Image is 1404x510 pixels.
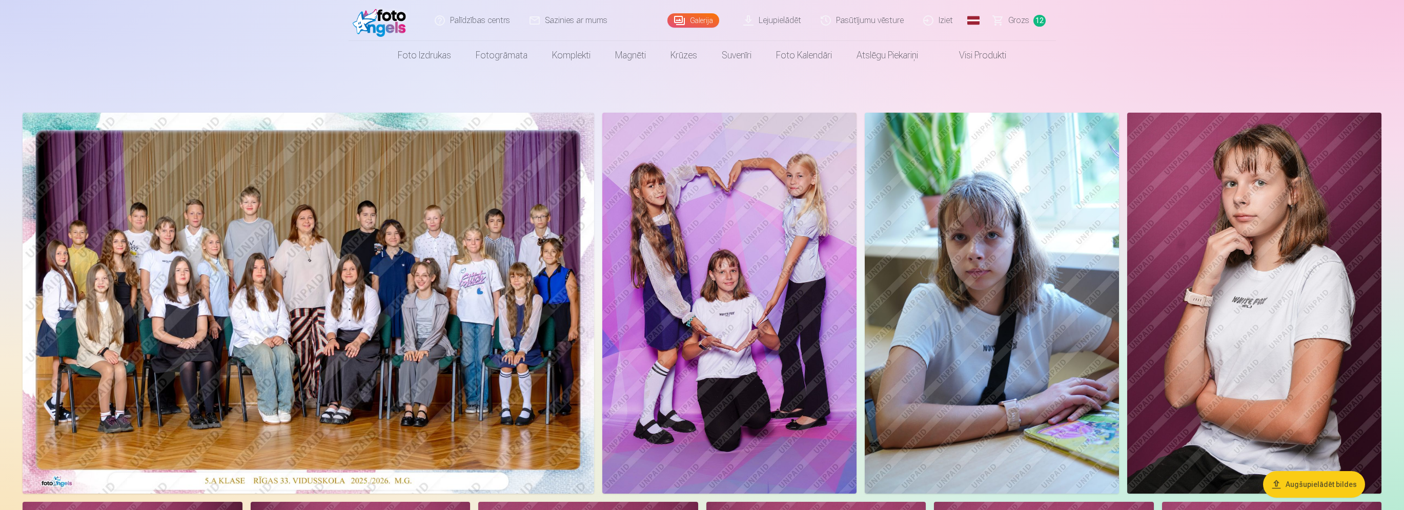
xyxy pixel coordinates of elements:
img: /fa1 [353,4,412,37]
a: Fotogrāmata [463,41,540,70]
a: Atslēgu piekariņi [844,41,930,70]
span: 12 [1033,15,1046,27]
a: Komplekti [540,41,603,70]
button: Augšupielādēt bildes [1263,471,1365,498]
span: Grozs [1008,14,1029,27]
a: Krūzes [658,41,709,70]
a: Foto izdrukas [385,41,463,70]
a: Visi produkti [930,41,1019,70]
a: Foto kalendāri [764,41,844,70]
a: Magnēti [603,41,658,70]
a: Galerija [667,13,719,28]
a: Suvenīri [709,41,764,70]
